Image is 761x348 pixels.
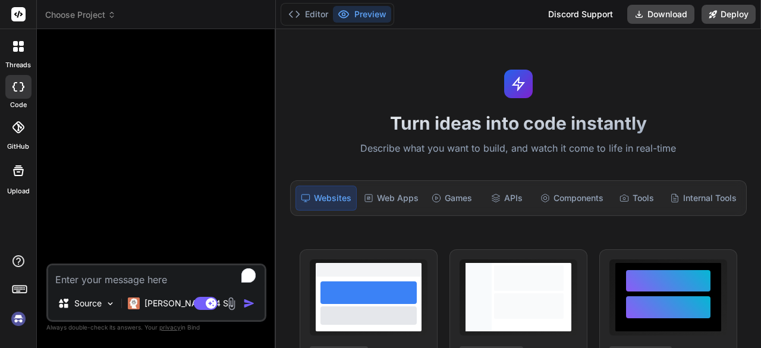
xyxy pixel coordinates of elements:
div: Components [536,186,608,211]
img: Pick Models [105,299,115,309]
img: signin [8,309,29,329]
span: Choose Project [45,9,116,21]
label: code [10,100,27,110]
div: Internal Tools [665,186,741,211]
label: threads [5,60,31,70]
p: Describe what you want to build, and watch it come to life in real-time [283,141,754,156]
h1: Turn ideas into code instantly [283,112,754,134]
p: Source [74,297,102,309]
div: Web Apps [359,186,423,211]
button: Preview [333,6,391,23]
p: Always double-check its answers. Your in Bind [46,322,266,333]
button: Deploy [702,5,756,24]
button: Editor [284,6,333,23]
div: Websites [295,186,357,211]
img: icon [243,297,255,309]
span: privacy [159,324,181,331]
button: Download [627,5,694,24]
label: GitHub [7,142,29,152]
img: attachment [225,297,238,311]
label: Upload [7,186,30,196]
p: [PERSON_NAME] 4 S.. [144,297,233,309]
div: Discord Support [541,5,620,24]
textarea: To enrich screen reader interactions, please activate Accessibility in Grammarly extension settings [48,265,265,287]
div: APIs [480,186,533,211]
div: Tools [611,186,663,211]
img: Claude 4 Sonnet [128,297,140,309]
div: Games [426,186,478,211]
